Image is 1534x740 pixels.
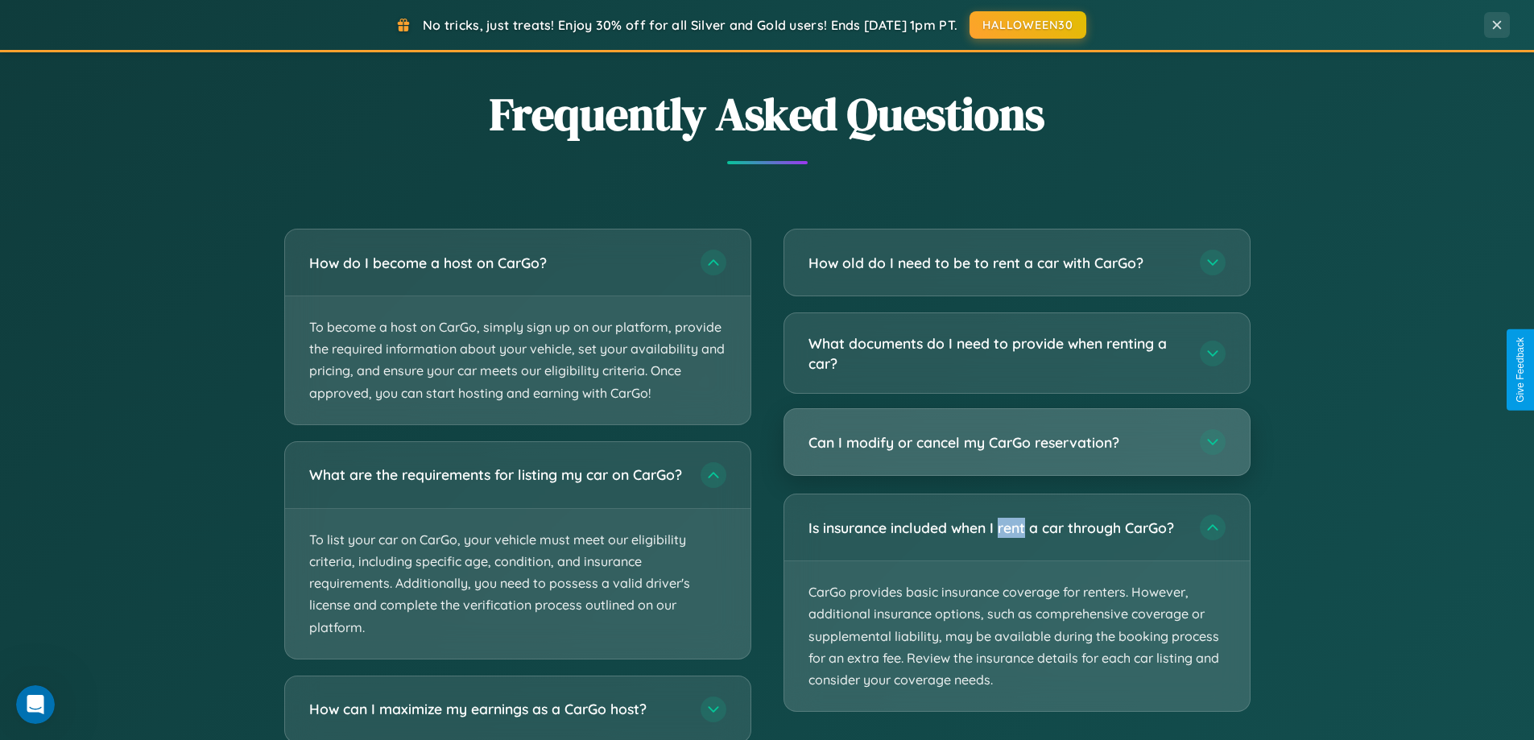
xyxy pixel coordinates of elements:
h3: What documents do I need to provide when renting a car? [808,333,1184,373]
button: HALLOWEEN30 [970,11,1086,39]
span: No tricks, just treats! Enjoy 30% off for all Silver and Gold users! Ends [DATE] 1pm PT. [423,17,957,33]
h2: Frequently Asked Questions [284,83,1251,145]
h3: Can I modify or cancel my CarGo reservation? [808,432,1184,453]
iframe: Intercom live chat [16,685,55,724]
h3: How old do I need to be to rent a car with CarGo? [808,253,1184,273]
h3: What are the requirements for listing my car on CarGo? [309,465,684,485]
h3: How can I maximize my earnings as a CarGo host? [309,699,684,719]
h3: Is insurance included when I rent a car through CarGo? [808,518,1184,538]
h3: How do I become a host on CarGo? [309,253,684,273]
p: To list your car on CarGo, your vehicle must meet our eligibility criteria, including specific ag... [285,509,750,659]
p: To become a host on CarGo, simply sign up on our platform, provide the required information about... [285,296,750,424]
div: Give Feedback [1515,337,1526,403]
p: CarGo provides basic insurance coverage for renters. However, additional insurance options, such ... [784,561,1250,711]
